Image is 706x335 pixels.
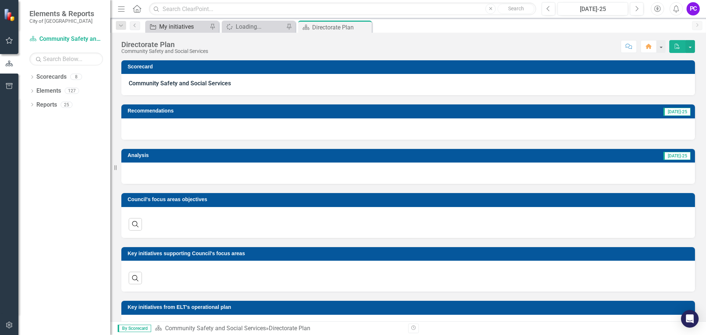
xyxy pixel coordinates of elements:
div: [DATE]-25 [560,5,625,14]
span: [DATE]-25 [663,108,691,116]
div: Community Safety and Social Services [121,49,208,54]
h3: Key initiatives supporting Council's focus areas [128,251,691,256]
div: Loading... [236,22,284,31]
div: Directorate Plan [269,325,310,332]
a: Scorecards [36,73,67,81]
h3: Analysis [128,153,371,158]
div: Directorate Plan [121,40,208,49]
a: My initiatives [147,22,208,31]
span: Search [508,6,524,11]
input: Search ClearPoint... [149,3,536,15]
input: Search Below... [29,53,103,65]
div: Open Intercom Messenger [681,310,699,328]
button: [DATE]-25 [557,2,628,15]
a: Community Safety and Social Services [29,35,103,43]
a: Loading... [224,22,284,31]
small: City of [GEOGRAPHIC_DATA] [29,18,94,24]
img: ClearPoint Strategy [4,8,17,21]
div: My initiatives [159,22,208,31]
div: » [155,324,403,333]
strong: Community Safety and Social Services [129,80,231,87]
span: By Scorecard [118,325,151,332]
h3: Council's focus areas objectives [128,197,691,202]
h3: Key initiatives from ELT's operational plan [128,304,691,310]
div: 25 [61,101,72,108]
h3: Recommendations [128,108,478,114]
button: Search [498,4,534,14]
span: Elements & Reports [29,9,94,18]
div: Directorate Plan [312,23,370,32]
span: [DATE]-25 [663,152,691,160]
button: PC [687,2,700,15]
div: 127 [65,88,79,94]
a: Reports [36,101,57,109]
div: 8 [70,74,82,80]
a: Elements [36,87,61,95]
a: Community Safety and Social Services [165,325,266,332]
h3: Scorecard [128,64,691,70]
